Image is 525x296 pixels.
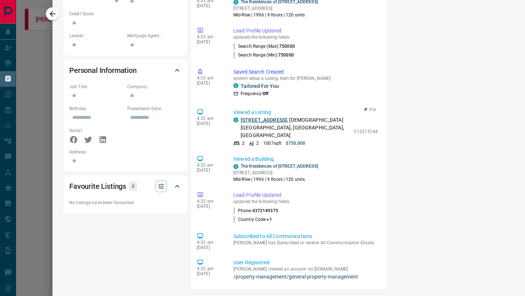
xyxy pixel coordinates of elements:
[127,83,182,90] p: Company:
[267,217,272,222] span: +1
[256,140,259,147] p: 2
[233,170,318,176] p: [STREET_ADDRESS]
[69,83,124,90] p: Job Title:
[197,266,222,271] p: 4:32 am
[233,5,318,12] p: [STREET_ADDRESS]
[69,199,182,206] p: No listings have been favourited
[197,116,222,121] p: 4:32 am
[127,105,182,112] p: Possession Date:
[233,35,378,40] p: updated the following fields:
[233,274,378,280] a: /property-management/general-property-management
[359,106,381,113] button: Pin
[278,52,294,58] span: 750000
[242,140,245,147] p: 2
[69,149,182,155] p: Address:
[233,176,318,183] p: Mid-Rise | 1996 | 9 floors | 120 units
[127,32,182,39] p: Mortgage Agent:
[279,44,295,49] span: 750000
[233,216,272,223] p: Country Code :
[233,164,238,169] div: condos.ca
[241,116,350,139] p: , [DEMOGRAPHIC_DATA][GEOGRAPHIC_DATA], [GEOGRAPHIC_DATA], [GEOGRAPHIC_DATA]
[354,128,378,135] p: C12215144
[69,65,137,76] h2: Personal Information
[233,155,378,163] p: Viewed a Building
[233,266,378,272] p: [PERSON_NAME] created an account on [DOMAIN_NAME]
[197,204,222,209] p: [DATE]
[262,91,268,96] strong: Off
[233,259,378,266] p: User Registered
[233,117,238,122] div: condos.ca
[233,109,378,116] p: Viewed a Listing
[233,233,378,240] p: Subscribed to All Communications
[197,271,222,276] p: [DATE]
[263,140,281,147] p: 1007 sqft
[197,39,222,44] p: [DATE]
[241,90,268,97] p: Frequency:
[286,140,305,147] p: $750,000
[233,27,378,35] p: Lead Profile Updated
[233,191,378,199] p: Lead Profile Updated
[233,83,238,88] div: condos.ca
[197,163,222,168] p: 4:32 am
[233,52,294,58] p: Search Range (Min) :
[233,68,378,76] p: Saved Search Created
[197,75,222,81] p: 4:33 am
[233,240,378,245] p: [PERSON_NAME] has Subscribed to receive All Communication Emails
[197,34,222,39] p: 4:33 am
[233,207,278,214] p: Phone :
[233,12,318,18] p: Mid-Rise | 1996 | 9 floors | 120 units
[69,11,182,17] p: Credit Score:
[233,199,378,204] p: updated the following fields:
[197,240,222,245] p: 4:32 am
[197,3,222,8] p: [DATE]
[197,121,222,126] p: [DATE]
[241,164,318,169] a: The Residences of [STREET_ADDRESS]
[241,83,279,89] a: Tailored For You
[233,76,378,81] p: system setup a Listing Alert for [PERSON_NAME]
[131,182,135,190] p: 0
[69,105,124,112] p: Birthday:
[241,117,287,123] a: [STREET_ADDRESS]
[197,245,222,250] p: [DATE]
[69,178,182,195] div: Favourite Listings0
[197,81,222,86] p: [DATE]
[252,208,278,213] span: 4372149375
[233,43,295,50] p: Search Range (Max) :
[69,32,124,39] p: Lawyer:
[197,168,222,173] p: [DATE]
[69,180,126,192] h2: Favourite Listings
[197,199,222,204] p: 4:32 am
[69,127,124,134] p: Social:
[69,62,182,79] div: Personal Information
